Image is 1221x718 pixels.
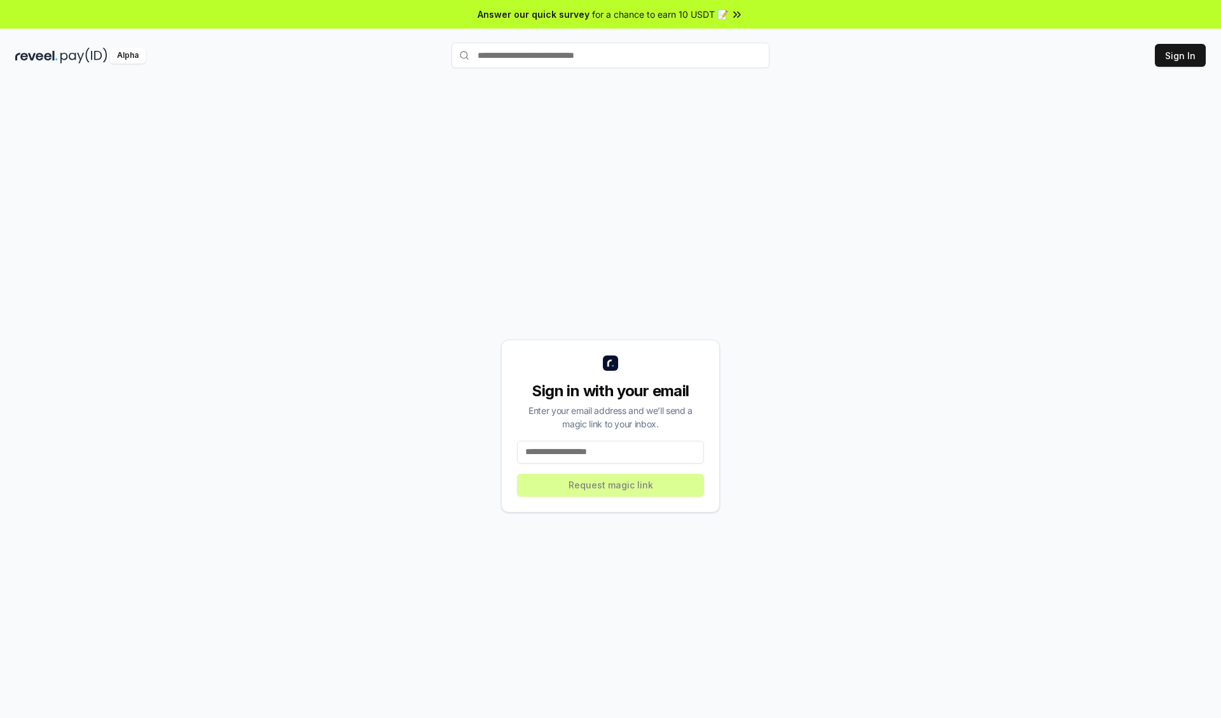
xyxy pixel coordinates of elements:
span: for a chance to earn 10 USDT 📝 [592,8,728,21]
img: reveel_dark [15,48,58,64]
span: Answer our quick survey [478,8,590,21]
img: pay_id [60,48,107,64]
img: logo_small [603,356,618,371]
div: Sign in with your email [517,381,704,401]
div: Alpha [110,48,146,64]
div: Enter your email address and we’ll send a magic link to your inbox. [517,404,704,431]
button: Sign In [1155,44,1206,67]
